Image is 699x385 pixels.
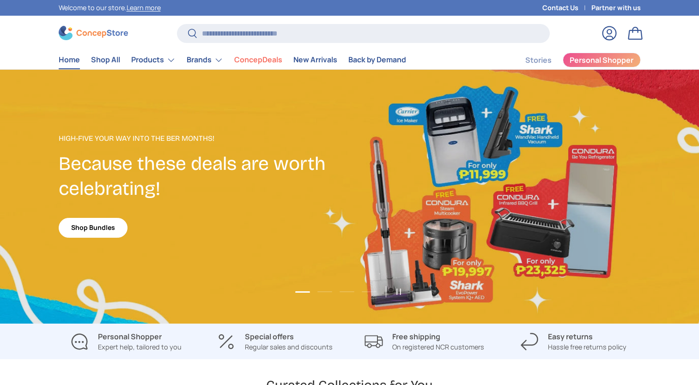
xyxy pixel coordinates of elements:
[59,26,128,40] img: ConcepStore
[525,51,552,69] a: Stories
[245,331,294,342] strong: Special offers
[59,151,350,201] h2: Because these deals are worth celebrating!
[548,342,626,352] p: Hassle free returns policy
[234,51,282,69] a: ConcepDeals
[392,331,440,342] strong: Free shipping
[348,51,406,69] a: Back by Demand
[131,51,176,69] a: Products
[59,3,161,13] p: Welcome to our store.
[570,56,633,64] span: Personal Shopper
[91,51,120,69] a: Shop All
[59,331,193,352] a: Personal Shopper Expert help, tailored to you
[208,331,342,352] a: Special offers Regular sales and discounts
[503,51,641,69] nav: Secondary
[591,3,641,13] a: Partner with us
[187,51,223,69] a: Brands
[542,3,591,13] a: Contact Us
[506,331,641,352] a: Easy returns Hassle free returns policy
[59,51,80,69] a: Home
[59,218,128,238] a: Shop Bundles
[293,51,337,69] a: New Arrivals
[59,133,350,144] p: High-Five Your Way Into the Ber Months!
[563,53,641,67] a: Personal Shopper
[181,51,229,69] summary: Brands
[59,51,406,69] nav: Primary
[127,3,161,12] a: Learn more
[245,342,333,352] p: Regular sales and discounts
[98,342,182,352] p: Expert help, tailored to you
[98,331,162,342] strong: Personal Shopper
[357,331,492,352] a: Free shipping On registered NCR customers
[548,331,593,342] strong: Easy returns
[392,342,484,352] p: On registered NCR customers
[126,51,181,69] summary: Products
